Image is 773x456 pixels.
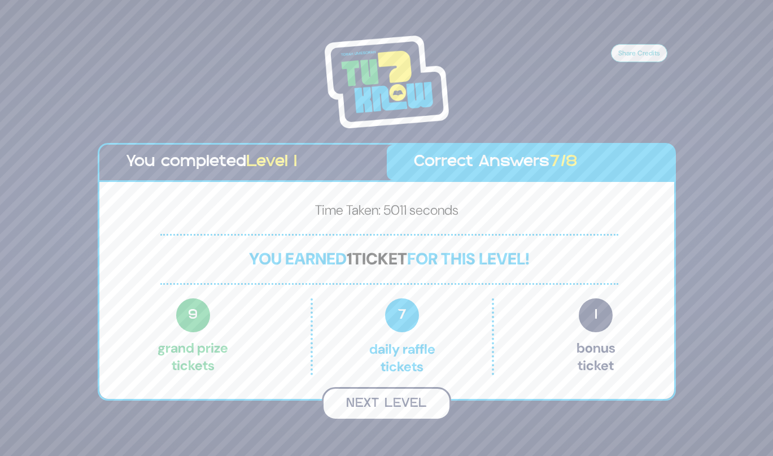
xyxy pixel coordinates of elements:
[246,155,297,170] span: Level 1
[352,248,407,270] span: ticket
[126,150,360,175] p: You completed
[322,387,451,420] button: Next Level
[611,44,667,62] button: Share Credits
[325,36,449,128] img: Tournament Logo
[579,298,613,332] span: 1
[158,298,228,375] p: Grand Prize tickets
[347,248,352,270] span: 1
[117,200,656,225] p: Time Taken: 5011 seconds
[176,298,210,332] span: 9
[549,155,578,170] span: 7/8
[385,298,419,332] span: 7
[249,248,530,270] span: You earned for this level!
[577,298,615,375] p: Bonus ticket
[337,298,468,375] p: Daily Raffle tickets
[414,150,647,175] p: Correct Answers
